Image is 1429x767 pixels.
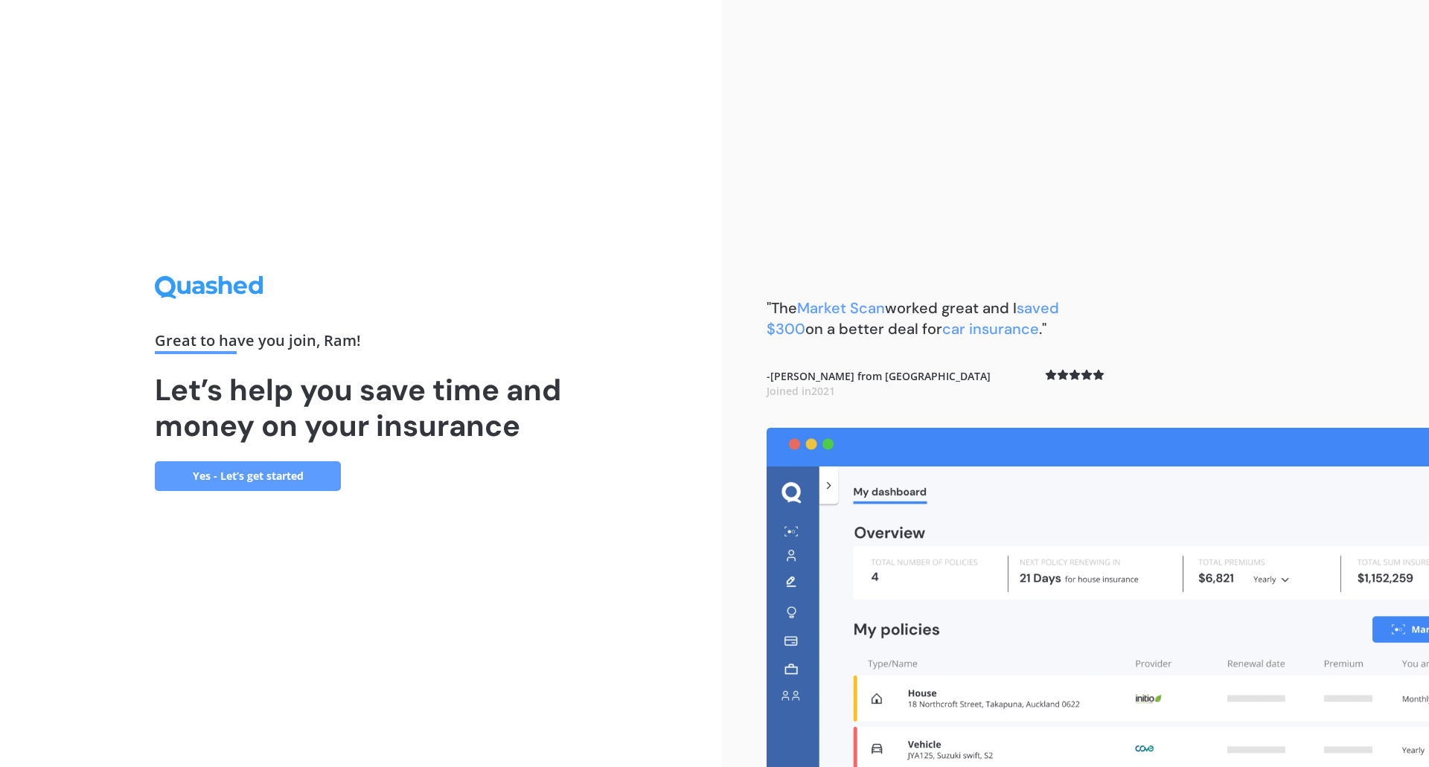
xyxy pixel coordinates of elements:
div: Great to have you join , Ram ! [155,333,567,354]
b: "The worked great and I on a better deal for ." [767,298,1059,338]
span: car insurance [942,319,1039,338]
b: - [PERSON_NAME] from [GEOGRAPHIC_DATA] [767,369,991,398]
h1: Let’s help you save time and money on your insurance [155,372,567,443]
span: Joined in 2021 [767,384,835,398]
a: Yes - Let’s get started [155,461,341,491]
span: Market Scan [797,298,885,318]
span: saved $300 [767,298,1059,338]
img: dashboard.webp [767,428,1429,767]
